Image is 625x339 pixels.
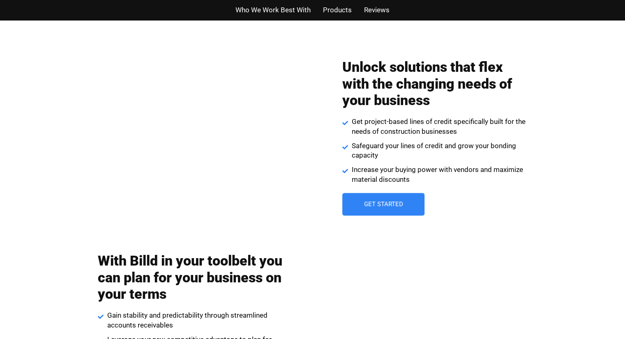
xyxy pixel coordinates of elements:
[323,4,352,16] a: Products
[364,4,390,16] a: Reviews
[349,165,527,185] span: Increase your buying power with vendors and maximize material discounts
[98,252,283,302] h2: With Billd in your toolbelt you can plan for your business on your terms
[235,4,311,16] a: Who We Work Best With
[105,311,283,330] span: Gain stability and predictability through streamlined accounts receivables
[342,59,527,109] h2: Unlock solutions that flex with the changing needs of your business
[349,117,527,137] span: Get project-based lines of credit specifically built for the needs of construction businesses
[349,141,527,161] span: Safeguard your lines of credit and grow your bonding capacity
[342,193,424,215] a: Get Started
[364,201,403,207] span: Get Started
